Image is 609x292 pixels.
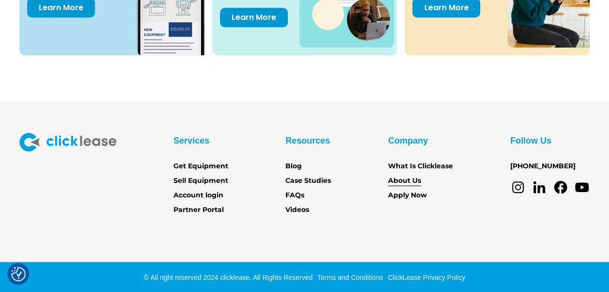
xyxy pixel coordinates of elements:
a: Learn More [220,8,288,27]
a: Case Studies [285,176,331,186]
img: Clicklease logo [19,133,116,151]
a: About Us [388,176,421,186]
div: Services [173,133,209,148]
a: Blog [285,161,302,172]
a: Get Equipment [173,161,228,172]
a: ClickLease Privacy Policy [385,274,465,281]
div: Company [388,133,428,148]
a: [PHONE_NUMBER] [510,161,576,172]
a: Account login [173,190,223,201]
div: © All right reserved 2024 clicklease. All Rights Reserved [144,273,312,282]
div: Follow Us [510,133,551,148]
a: Partner Portal [173,205,224,215]
div: Resources [285,133,330,148]
a: FAQs [285,190,304,201]
a: Apply Now [388,190,427,201]
a: What Is Clicklease [388,161,453,172]
img: Revisit consent button [11,267,26,281]
a: Videos [285,205,309,215]
button: Consent Preferences [11,267,26,281]
a: Sell Equipment [173,176,228,186]
a: Terms and Conditions [315,274,383,281]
